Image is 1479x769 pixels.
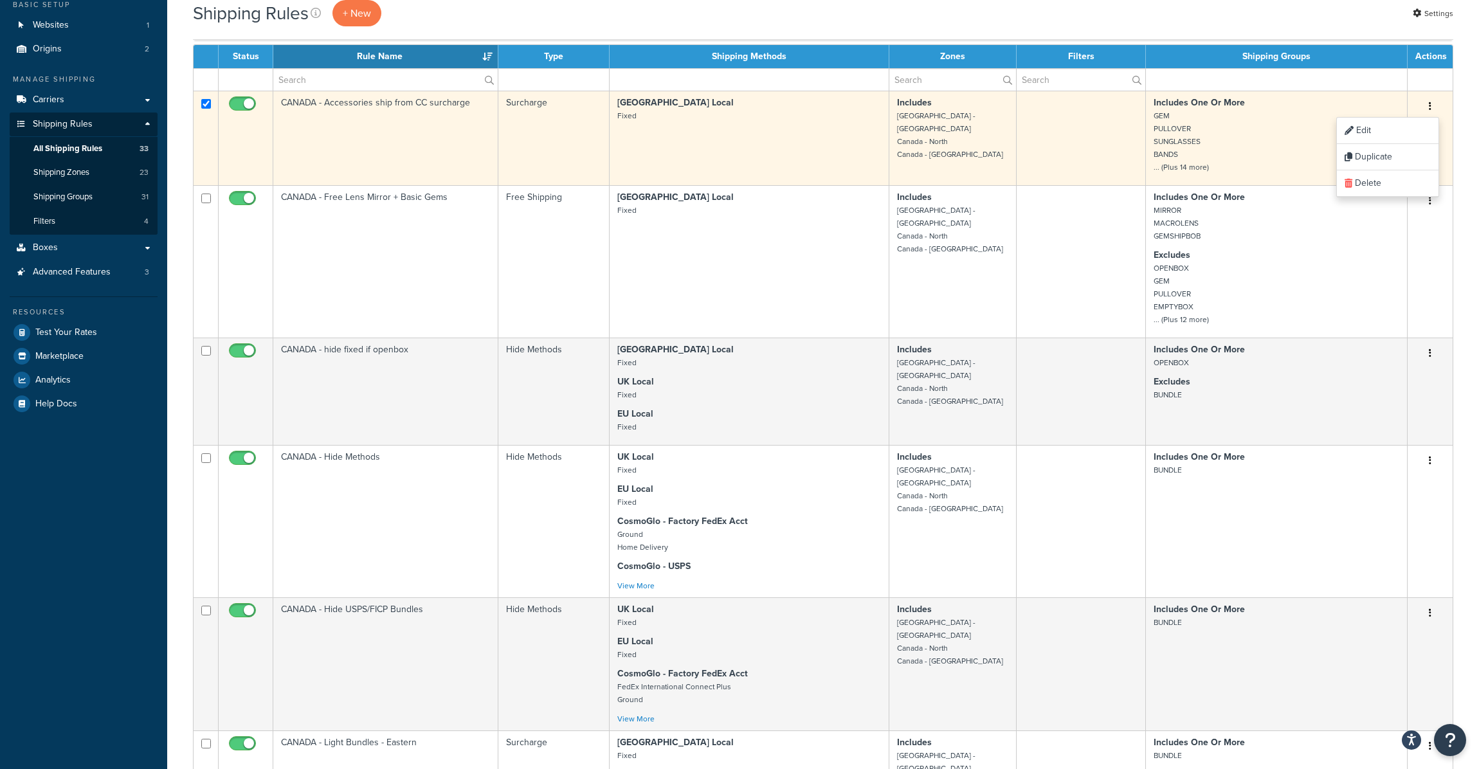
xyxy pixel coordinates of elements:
a: Help Docs [10,392,158,415]
span: Shipping Zones [33,167,89,178]
strong: Includes One Or More [1154,602,1245,616]
span: Carriers [33,95,64,105]
small: FedEx International Connect Plus Ground [617,681,731,705]
span: Origins [33,44,62,55]
strong: CosmoGlo - Factory FedEx Acct [617,667,748,680]
input: Search [889,69,1016,91]
strong: Includes One Or More [1154,450,1245,464]
td: Free Shipping [498,185,610,338]
small: Fixed [617,617,637,628]
strong: CosmoGlo - USPS [617,559,691,573]
span: Analytics [35,375,71,386]
small: Fixed [617,110,637,122]
small: OPENBOX GEM PULLOVER EMPTYBOX ... (Plus 12 more) [1154,262,1209,325]
strong: [GEOGRAPHIC_DATA] Local [617,343,734,356]
strong: Includes [897,190,932,204]
th: Status [219,45,273,68]
li: Websites [10,14,158,37]
strong: Includes One Or More [1154,343,1245,356]
div: Resources [10,307,158,318]
strong: EU Local [617,407,653,421]
span: Marketplace [35,351,84,362]
a: Test Your Rates [10,321,158,344]
h1: Shipping Rules [193,1,309,26]
strong: UK Local [617,450,654,464]
a: Shipping Zones 23 [10,161,158,185]
strong: Includes [897,343,932,356]
td: Hide Methods [498,597,610,730]
small: BUNDLE [1154,464,1182,476]
a: Settings [1413,5,1453,23]
small: [GEOGRAPHIC_DATA] - [GEOGRAPHIC_DATA] Canada - North Canada - [GEOGRAPHIC_DATA] [897,464,1003,514]
td: CANADA - Hide USPS/FICP Bundles [273,597,498,730]
td: Hide Methods [498,338,610,445]
td: Hide Methods [498,445,610,597]
td: CANADA - hide fixed if openbox [273,338,498,445]
span: Shipping Groups [33,192,93,203]
strong: EU Local [617,482,653,496]
a: Advanced Features 3 [10,260,158,284]
a: Shipping Groups 31 [10,185,158,209]
small: [GEOGRAPHIC_DATA] - [GEOGRAPHIC_DATA] Canada - North Canada - [GEOGRAPHIC_DATA] [897,204,1003,255]
td: Surcharge [498,91,610,185]
li: Shipping Groups [10,185,158,209]
a: Marketplace [10,345,158,368]
th: Zones [889,45,1017,68]
a: Delete [1337,170,1438,197]
small: BUNDLE [1154,389,1182,401]
input: Search [1017,69,1145,91]
strong: Excludes [1154,375,1190,388]
td: CANADA - Accessories ship from CC surcharge [273,91,498,185]
small: Fixed [617,649,637,660]
li: Filters [10,210,158,233]
strong: Includes [897,450,932,464]
small: Fixed [617,421,637,433]
th: Type [498,45,610,68]
small: Fixed [617,464,637,476]
span: 4 [144,216,149,227]
a: View More [617,580,655,592]
small: BUNDLE [1154,617,1182,628]
small: Fixed [617,357,637,368]
th: Shipping Methods [610,45,890,68]
a: View More [617,713,655,725]
a: All Shipping Rules 33 [10,137,158,161]
th: Shipping Groups [1146,45,1408,68]
td: CANADA - Hide Methods [273,445,498,597]
strong: Includes One Or More [1154,190,1245,204]
a: Duplicate [1337,144,1438,170]
span: Help Docs [35,399,77,410]
span: 31 [141,192,149,203]
a: Websites 1 [10,14,158,37]
strong: Includes One Or More [1154,736,1245,749]
strong: UK Local [617,375,654,388]
li: Advanced Features [10,260,158,284]
small: Fixed [617,750,637,761]
strong: [GEOGRAPHIC_DATA] Local [617,736,734,749]
span: 2 [145,44,149,55]
span: 33 [140,143,149,154]
strong: UK Local [617,602,654,616]
small: [GEOGRAPHIC_DATA] - [GEOGRAPHIC_DATA] Canada - North Canada - [GEOGRAPHIC_DATA] [897,110,1003,160]
a: Boxes [10,236,158,260]
a: Origins 2 [10,37,158,61]
a: Shipping Rules [10,113,158,136]
span: Boxes [33,242,58,253]
th: Rule Name : activate to sort column descending [273,45,498,68]
input: Search [273,69,498,91]
li: Origins [10,37,158,61]
a: Analytics [10,368,158,392]
span: Shipping Rules [33,119,93,130]
span: Filters [33,216,55,227]
small: MIRROR MACROLENS GEMSHIPBOB [1154,204,1201,242]
th: Actions [1408,45,1453,68]
th: Filters [1017,45,1145,68]
strong: Includes [897,602,932,616]
strong: [GEOGRAPHIC_DATA] Local [617,190,734,204]
li: All Shipping Rules [10,137,158,161]
strong: Includes [897,736,932,749]
span: Test Your Rates [35,327,97,338]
